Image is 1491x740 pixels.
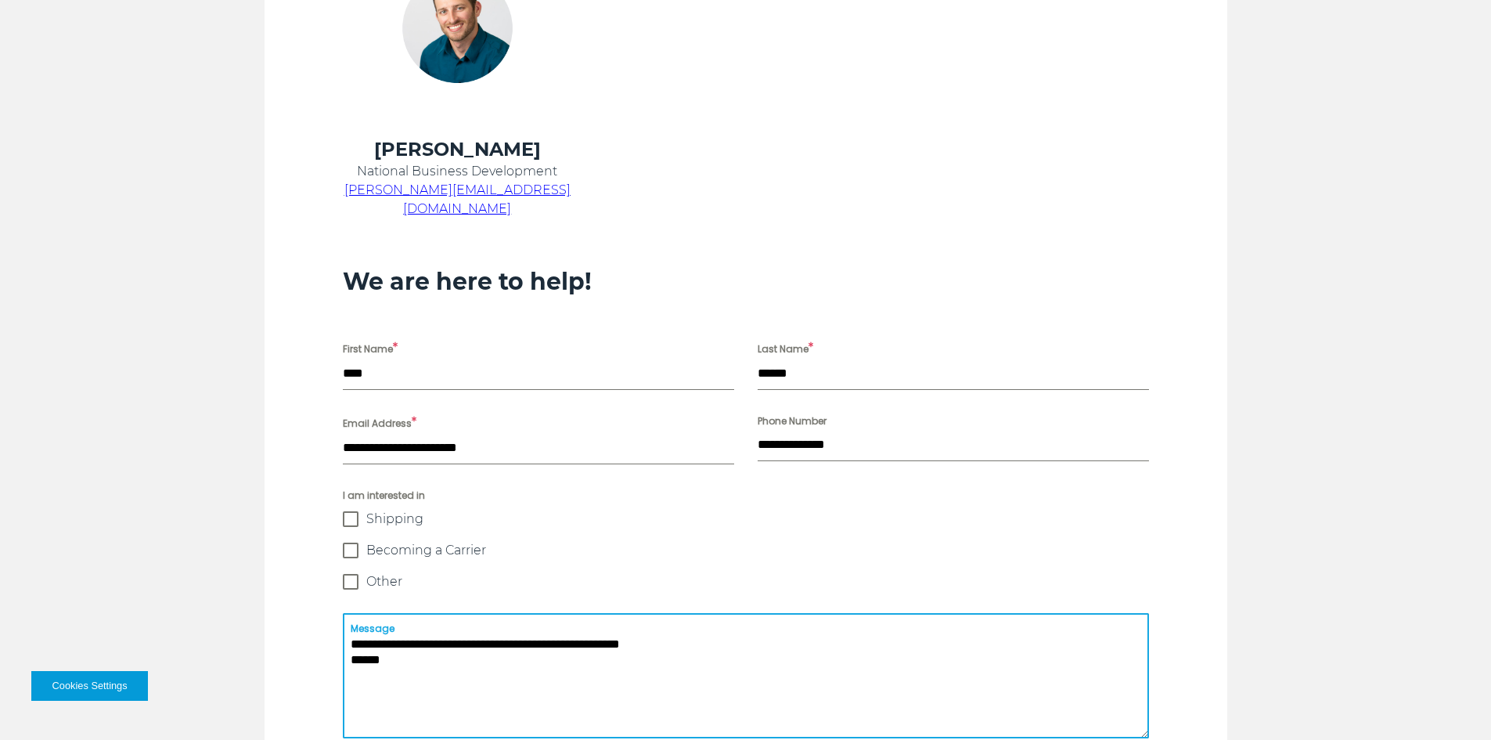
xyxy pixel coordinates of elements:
span: Other [366,574,402,590]
label: Shipping [343,511,1149,527]
h3: We are here to help! [343,267,1149,297]
button: Cookies Settings [31,671,148,701]
a: [PERSON_NAME][EMAIL_ADDRESS][DOMAIN_NAME] [344,182,571,216]
span: Becoming a Carrier [366,543,486,558]
label: Becoming a Carrier [343,543,1149,558]
span: I am interested in [343,488,1149,504]
p: National Business Development [343,162,572,181]
h4: [PERSON_NAME] [343,137,572,162]
label: Other [343,574,1149,590]
span: Shipping [366,511,423,527]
